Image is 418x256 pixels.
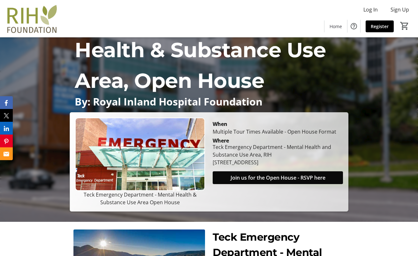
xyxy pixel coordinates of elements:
a: Register [366,20,394,32]
p: By: Royal Inland Hospital Foundation [75,96,343,107]
div: When [213,120,227,128]
img: Campaign CTA Media Photo [75,118,205,191]
button: Help [347,20,360,33]
span: Log In [363,6,378,13]
div: Teck Emergency Department - Mental Health and Substance Use Area, RIH [213,143,343,159]
button: Sign Up [385,4,414,15]
div: Where [213,138,229,143]
div: Multiple Tour Times Available - Open House Format [213,128,343,136]
span: Join us for the Open House - RSVP here [231,174,325,182]
a: Home [324,20,347,32]
span: Register [371,23,389,30]
button: Log In [358,4,383,15]
span: Home [330,23,342,30]
img: Royal Inland Hospital Foundation 's Logo [4,3,61,35]
button: Cart [399,20,410,32]
p: Teck Emergency Department - Mental Health & Substance Use Area Open House [75,191,205,206]
button: Join us for the Open House - RSVP here [213,171,343,184]
div: [STREET_ADDRESS] [213,159,343,166]
span: Sign Up [391,6,409,13]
